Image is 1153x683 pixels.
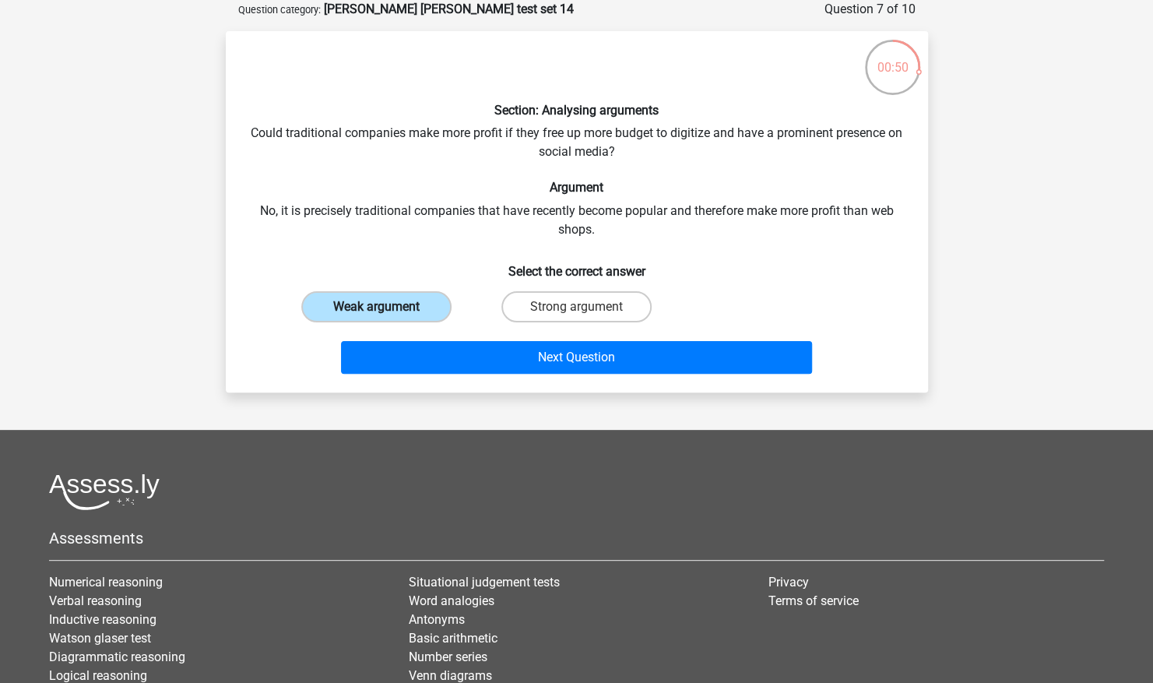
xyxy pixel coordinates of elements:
a: Terms of service [768,593,858,608]
button: Next Question [341,341,812,374]
a: Antonyms [409,612,465,627]
label: Weak argument [301,291,452,322]
h6: Section: Analysing arguments [251,103,903,118]
a: Privacy [768,575,808,590]
a: Word analogies [409,593,494,608]
a: Watson glaser test [49,631,151,646]
a: Verbal reasoning [49,593,142,608]
a: Diagrammatic reasoning [49,650,185,664]
strong: [PERSON_NAME] [PERSON_NAME] test set 14 [324,2,574,16]
a: Number series [409,650,487,664]
div: Could traditional companies make more profit if they free up more budget to digitize and have a p... [232,44,922,380]
label: Strong argument [501,291,652,322]
a: Inductive reasoning [49,612,156,627]
h5: Assessments [49,529,1104,547]
h6: Select the correct answer [251,252,903,279]
a: Numerical reasoning [49,575,163,590]
a: Logical reasoning [49,668,147,683]
h6: Argument [251,180,903,195]
small: Question category: [238,4,321,16]
a: Venn diagrams [409,668,492,683]
a: Basic arithmetic [409,631,497,646]
div: 00:50 [863,38,922,77]
a: Situational judgement tests [409,575,560,590]
img: Assessly logo [49,474,160,510]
